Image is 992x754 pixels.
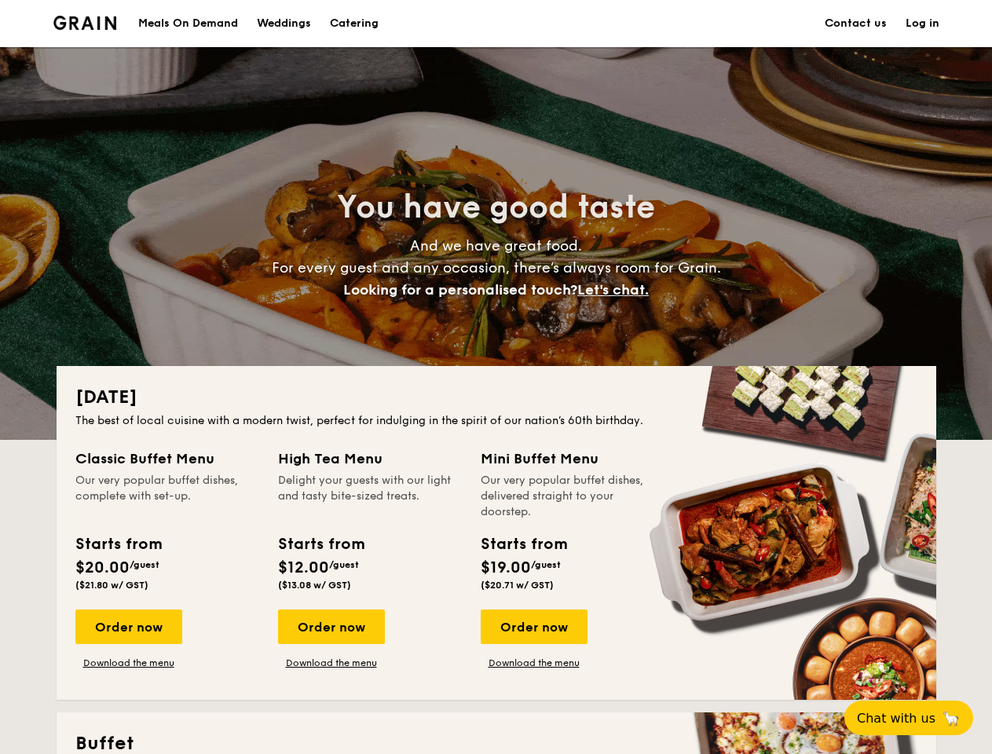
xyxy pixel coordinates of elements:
div: Delight your guests with our light and tasty bite-sized treats. [278,473,462,520]
span: /guest [329,559,359,570]
span: ($21.80 w/ GST) [75,580,148,591]
span: /guest [130,559,159,570]
a: Download the menu [278,657,385,669]
a: Download the menu [75,657,182,669]
div: Our very popular buffet dishes, complete with set-up. [75,473,259,520]
span: /guest [531,559,561,570]
span: Chat with us [857,711,935,726]
span: $20.00 [75,558,130,577]
a: Download the menu [481,657,588,669]
a: Logotype [53,16,117,30]
div: Mini Buffet Menu [481,448,664,470]
button: Chat with us🦙 [844,701,973,735]
div: Starts from [481,533,566,556]
span: You have good taste [337,188,655,226]
span: $12.00 [278,558,329,577]
span: 🦙 [942,709,961,727]
img: Grain [53,16,117,30]
span: And we have great food. For every guest and any occasion, there’s always room for Grain. [272,237,721,298]
div: Starts from [278,533,364,556]
div: High Tea Menu [278,448,462,470]
div: Order now [278,609,385,644]
span: Let's chat. [577,281,649,298]
h2: [DATE] [75,385,917,410]
div: Our very popular buffet dishes, delivered straight to your doorstep. [481,473,664,520]
div: Order now [481,609,588,644]
div: Classic Buffet Menu [75,448,259,470]
div: Starts from [75,533,161,556]
span: $19.00 [481,558,531,577]
div: Order now [75,609,182,644]
div: The best of local cuisine with a modern twist, perfect for indulging in the spirit of our nation’... [75,413,917,429]
span: ($20.71 w/ GST) [481,580,554,591]
span: Looking for a personalised touch? [343,281,577,298]
span: ($13.08 w/ GST) [278,580,351,591]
